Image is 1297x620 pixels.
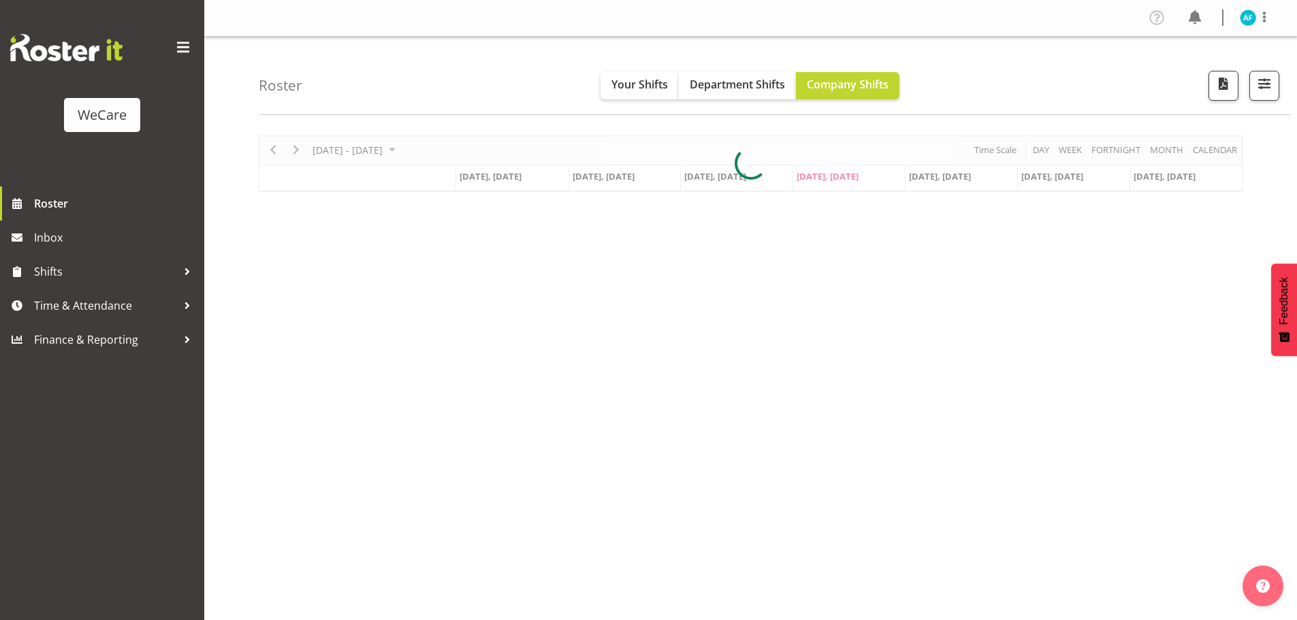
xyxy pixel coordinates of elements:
span: Your Shifts [611,77,668,92]
button: Filter Shifts [1249,71,1279,101]
img: Rosterit website logo [10,34,123,61]
span: Roster [34,193,197,214]
img: alex-ferguson10997.jpg [1240,10,1256,26]
span: Finance & Reporting [34,329,177,350]
span: Inbox [34,227,197,248]
button: Department Shifts [679,72,796,99]
span: Department Shifts [690,77,785,92]
h4: Roster [259,78,302,93]
span: Feedback [1278,277,1290,325]
span: Company Shifts [807,77,888,92]
button: Download a PDF of the roster according to the set date range. [1208,71,1238,101]
button: Feedback - Show survey [1271,263,1297,356]
button: Company Shifts [796,72,899,99]
img: help-xxl-2.png [1256,579,1270,593]
div: WeCare [78,105,127,125]
span: Shifts [34,261,177,282]
span: Time & Attendance [34,295,177,316]
button: Your Shifts [601,72,679,99]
